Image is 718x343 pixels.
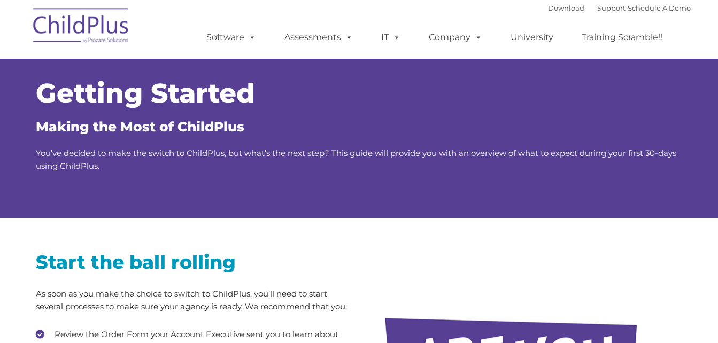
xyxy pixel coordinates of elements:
[36,287,351,313] p: As soon as you make the choice to switch to ChildPlus, you’ll need to start several processes to ...
[196,27,267,48] a: Software
[28,1,135,54] img: ChildPlus by Procare Solutions
[571,27,673,48] a: Training Scramble!!
[36,77,255,110] span: Getting Started
[370,27,411,48] a: IT
[36,148,676,171] span: You’ve decided to make the switch to ChildPlus, but what’s the next step? This guide will provide...
[597,4,626,12] a: Support
[500,27,564,48] a: University
[418,27,493,48] a: Company
[36,119,244,135] span: Making the Most of ChildPlus
[274,27,364,48] a: Assessments
[548,4,584,12] a: Download
[628,4,691,12] a: Schedule A Demo
[548,4,691,12] font: |
[36,250,351,274] h2: Start the ball rolling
